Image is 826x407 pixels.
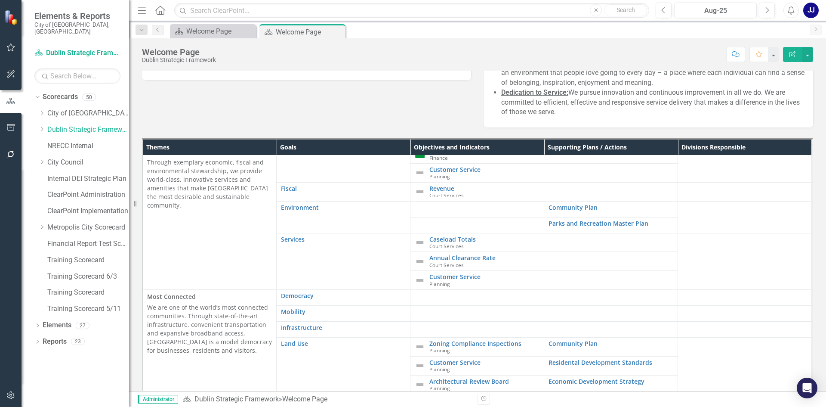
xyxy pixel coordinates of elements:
a: Training Scorecard 5/11 [47,304,129,314]
a: Residental Development Standards [549,359,673,366]
td: Double-Click to Edit [678,182,812,201]
a: Infrastructure [281,324,406,331]
td: Double-Click to Edit Right Click for Context Menu [410,271,544,290]
img: Not Defined [415,275,425,286]
span: Administrator [138,395,178,404]
td: Double-Click to Edit [678,145,812,183]
span: Planning [429,280,450,287]
a: Training Scorecard [47,255,129,265]
div: Welcome Page [142,47,216,57]
a: Elements [43,320,71,330]
td: Double-Click to Edit Right Click for Context Menu [277,305,410,321]
a: ClearPoint Implementation [47,206,129,216]
a: Zoning Compliance Inspections [429,340,539,347]
td: Double-Click to Edit Right Click for Context Menu [410,337,544,356]
a: Services [281,236,406,242]
button: Search [604,4,647,16]
a: Mobility [281,308,406,315]
img: Not Defined [415,168,425,178]
a: Fiscal [281,185,406,192]
a: Financial Report Test Scorecard [47,239,129,249]
td: Double-Click to Edit Right Click for Context Menu [277,182,410,201]
a: Community Plan [549,204,673,211]
a: Democracy [281,292,406,299]
div: 27 [76,322,89,329]
span: Court Services [429,192,464,199]
a: NRECC Internal [47,141,129,151]
a: Architectural Review Board [429,378,539,385]
div: Aug-25 [677,6,754,16]
a: Parks and Recreation Master Plan [549,220,673,227]
a: Land Use [281,340,406,347]
a: ClearPoint Administration [47,190,129,200]
td: Double-Click to Edit Right Click for Context Menu [544,337,678,356]
a: Community Plan [549,340,673,347]
td: Double-Click to Edit [143,145,277,290]
a: Caseload Totals [429,236,539,242]
button: JJ [803,3,819,18]
a: Customer Service [429,273,539,280]
span: Planning [429,173,450,180]
td: Double-Click to Edit Right Click for Context Menu [544,217,678,233]
a: Internal DEI Strategic Plan [47,174,129,184]
a: Economic Development Strategy [549,378,673,385]
span: Planning [429,385,450,391]
img: Not Defined [415,237,425,248]
td: Double-Click to Edit [678,233,812,289]
a: Training Scorecard 6/3 [47,272,129,282]
a: Dublin Strategic Framework [194,395,279,403]
td: Double-Click to Edit [678,201,812,233]
td: Double-Click to Edit Right Click for Context Menu [544,201,678,217]
a: Annual Clearance Rate [429,255,539,261]
img: Not Defined [415,186,425,197]
a: Training Scorecard [47,288,129,298]
a: Revenue [429,185,539,192]
button: Aug-25 [674,3,757,18]
img: Not Defined [415,379,425,390]
span: Court Services [429,261,464,268]
td: Double-Click to Edit Right Click for Context Menu [277,201,410,233]
li: We focus our efforts on constructive behavior, attitudes and solutions. We promote an environment... [501,58,804,88]
div: Welcome Page [282,395,327,403]
span: Planning [429,347,450,354]
a: Environment [281,204,406,211]
span: Elements & Reports [34,11,120,21]
a: Metropolis City Scorecard [47,223,129,233]
td: Double-Click to Edit [678,305,812,321]
div: 23 [71,338,85,345]
a: Reports [43,337,67,347]
td: Double-Click to Edit Right Click for Context Menu [544,375,678,394]
div: » [182,395,471,404]
img: ClearPoint Strategy [4,9,20,25]
img: Not Defined [415,342,425,352]
div: 50 [82,93,96,101]
a: Scorecards [43,92,78,102]
td: Double-Click to Edit Right Click for Context Menu [277,289,410,305]
td: Double-Click to Edit Right Click for Context Menu [410,164,544,183]
small: City of [GEOGRAPHIC_DATA], [GEOGRAPHIC_DATA] [34,21,120,35]
td: Double-Click to Edit Right Click for Context Menu [277,321,410,337]
a: City Council [47,158,129,168]
td: Double-Click to Edit [678,289,812,305]
span: We are one of the world’s most connected communities. Through state-of-the-art infrastructure, co... [147,303,272,354]
img: Not Defined [415,360,425,371]
img: Not Defined [415,256,425,267]
span: Most Connected [147,292,272,301]
span: Finance [429,154,448,161]
a: City of [GEOGRAPHIC_DATA], [GEOGRAPHIC_DATA] [47,109,129,118]
a: Customer Service [429,166,539,173]
div: Welcome Page [276,27,343,37]
a: Dublin Strategic Framework [47,125,129,135]
td: Double-Click to Edit Right Click for Context Menu [410,233,544,252]
td: Double-Click to Edit Right Click for Context Menu [410,182,544,201]
td: Double-Click to Edit Right Click for Context Menu [410,252,544,271]
li: We pursue innovation and continuous improvement in all we do. We are committed to efficient, effe... [501,88,804,118]
a: Dublin Strategic Framework [34,48,120,58]
span: Through exemplary economic, fiscal and environmental stewardship, we provide world-class, innovat... [147,158,268,209]
span: Planning [429,366,450,373]
td: Double-Click to Edit Right Click for Context Menu [544,356,678,375]
span: Court Services [429,242,464,249]
div: Welcome Page [186,26,254,37]
div: Open Intercom Messenger [797,378,817,398]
